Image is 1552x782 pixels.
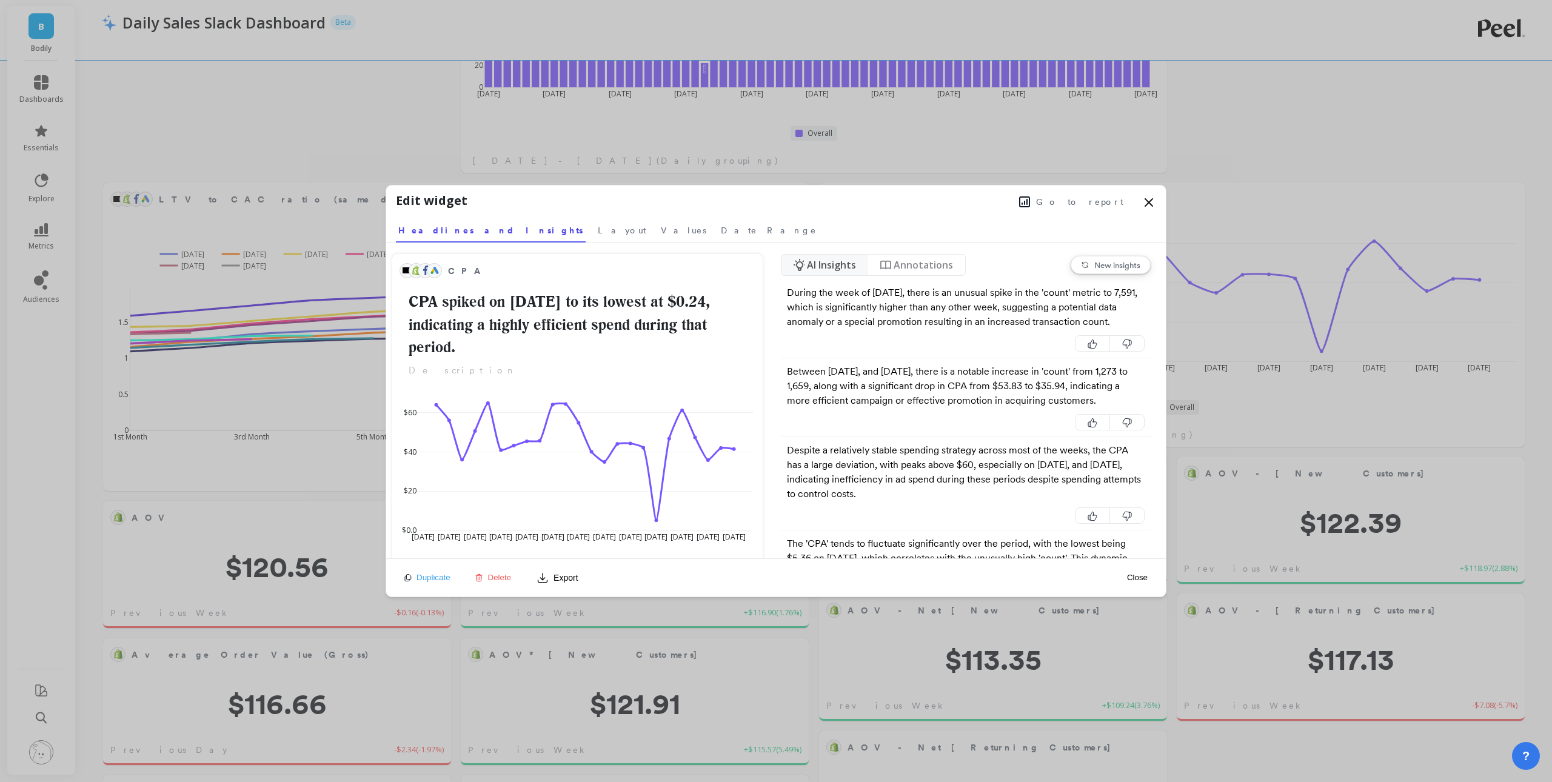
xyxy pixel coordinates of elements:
[471,572,515,583] button: Delete
[448,262,717,279] span: CPA
[430,266,440,275] img: api.google.svg
[1512,742,1540,770] button: ?
[404,574,412,581] img: duplicate icon
[1036,196,1123,208] span: Go to report
[396,215,1156,242] nav: Tabs
[807,258,856,272] span: AI Insights
[416,573,450,582] span: Duplicate
[598,224,646,236] span: Layout
[787,286,1145,329] p: During the week of [DATE], there is an unusual spike in the 'count' metric to 7,591, which is sig...
[412,266,421,275] img: api.shopify.svg
[787,536,1145,595] p: The 'CPA' tends to fluctuate significantly over the period, with the lowest being $5.36 on [DATE]...
[400,364,755,378] p: Description
[1522,747,1530,764] span: ?
[401,572,454,583] button: Duplicate
[787,364,1145,408] p: Between [DATE], and [DATE], there is a notable increase in 'count' from 1,273 to 1,659, along wit...
[488,573,512,582] span: Delete
[532,568,583,587] button: Export
[396,192,467,210] h1: Edit widget
[400,290,755,359] h2: CPA spiked on [DATE] to its lowest at $0.24, indicating a highly efficient spend during that period.
[894,258,953,272] span: Annotations
[421,266,430,275] img: api.fb.svg
[1015,194,1127,210] button: Go to report
[1094,260,1140,270] span: New insights
[661,224,706,236] span: Values
[721,224,817,236] span: Date Range
[398,224,583,236] span: Headlines and Insights
[1123,572,1151,583] button: Close
[1071,256,1151,274] button: New insights
[787,443,1145,501] p: Despite a relatively stable spending strategy across most of the weeks, the CPA has a large devia...
[403,267,412,274] img: api.klaviyo.svg
[448,265,487,278] span: CPA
